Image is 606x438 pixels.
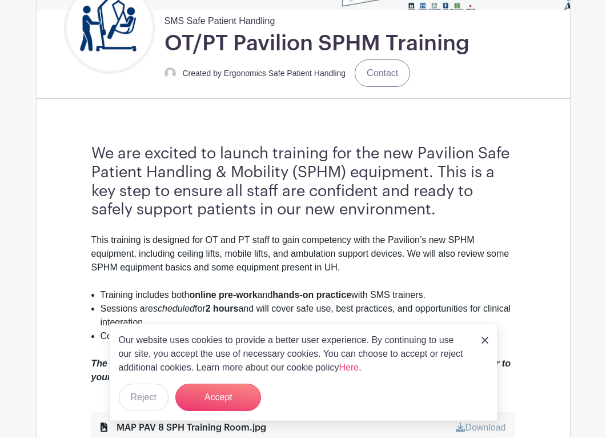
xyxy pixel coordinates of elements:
a: Download [456,423,505,432]
li: Training includes both and with SMS trainers. [101,288,515,302]
small: Created by Ergonomics Safe Patient Handling [183,69,346,78]
h3: We are excited to launch training for the new Pavilion Safe Patient Handling & Mobility (SPHM) eq... [91,145,515,219]
em: scheduled [153,304,195,313]
li: Completion is required before the Pavilion opening to ensure safe, consistent patient care. [101,329,515,343]
p: Our website uses cookies to provide a better user experience. By continuing to use our site, you ... [119,333,469,375]
strong: online pre-work [189,290,257,300]
a: Contact [355,59,410,87]
div: This training is designed for OT and PT staff to gain competency with the Pavilion’s new SPHM equ... [91,233,515,288]
img: default-ce2991bfa6775e67f084385cd625a349d9dcbb7a52a09fb2fda1e96e2d18dcdb.png [164,67,176,79]
img: close_button-5f87c8562297e5c2d7936805f587ecaba9071eb48480494691a3f1689db116b3.svg [481,337,488,344]
strong: 2 hours [206,304,239,313]
button: Reject [119,384,168,411]
strong: hands-on practice [272,290,351,300]
em: The Cornerstone curriculum "SPHM SMS PAV Training: OT/PT SAFE-C20125" is required prior to your h... [91,359,511,382]
button: Accept [175,384,261,411]
span: SMS Safe Patient Handling [164,10,275,28]
h1: OT/PT Pavilion SPHM Training [164,30,469,57]
li: Sessions are for and will cover safe use, best practices, and opportunities for clinical integrat... [101,302,515,329]
a: Here [339,363,359,372]
div: MAP PAV 8 SPH Training Room.jpg [101,421,266,435]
